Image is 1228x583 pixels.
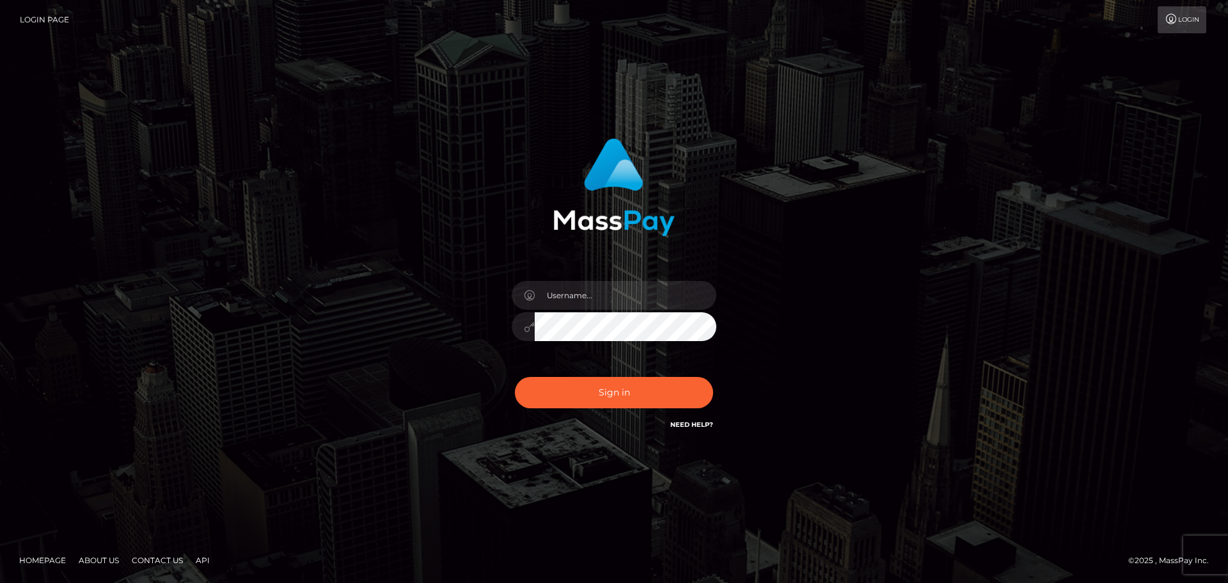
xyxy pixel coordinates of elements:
a: API [191,550,215,570]
a: Login [1158,6,1206,33]
a: About Us [74,550,124,570]
input: Username... [535,281,716,310]
a: Contact Us [127,550,188,570]
a: Need Help? [670,420,713,429]
button: Sign in [515,377,713,408]
img: MassPay Login [553,138,675,236]
div: © 2025 , MassPay Inc. [1128,554,1218,568]
a: Homepage [14,550,71,570]
a: Login Page [20,6,69,33]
